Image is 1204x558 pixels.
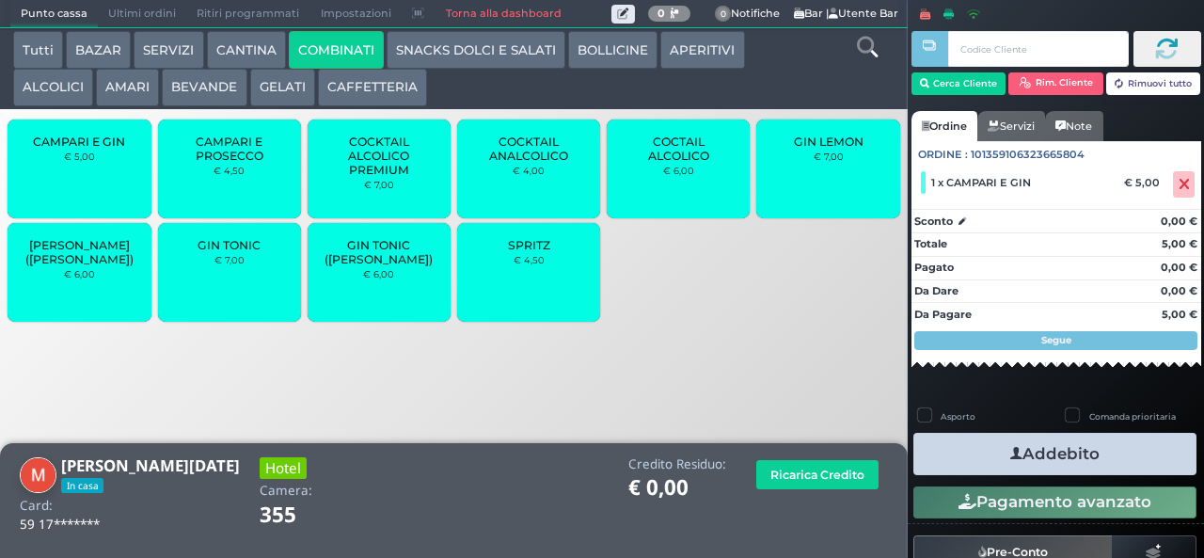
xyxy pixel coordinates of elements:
span: GIN TONIC [198,238,261,252]
small: € 6,00 [363,268,394,279]
small: € 7,00 [364,179,394,190]
strong: 0,00 € [1161,261,1197,274]
small: € 6,00 [64,268,95,279]
strong: Totale [914,237,947,250]
a: Torna alla dashboard [435,1,571,27]
span: Impostazioni [310,1,402,27]
label: Comanda prioritaria [1089,410,1176,422]
button: CAFFETTERIA [318,69,427,106]
input: Codice Cliente [948,31,1128,67]
button: Pagamento avanzato [913,486,1196,518]
a: Servizi [977,111,1045,141]
span: Punto cassa [10,1,98,27]
strong: Pagato [914,261,954,274]
span: 1 x CAMPARI E GIN [931,176,1031,189]
span: SPRITZ [508,238,550,252]
span: GIN LEMON [794,135,863,149]
strong: Da Dare [914,284,958,297]
button: Ricarica Credito [756,460,879,489]
button: GELATI [250,69,315,106]
small: € 4,50 [514,254,545,265]
span: COCKTAIL ALCOLICO PREMIUM [324,135,436,177]
strong: 5,00 € [1162,237,1197,250]
strong: 0,00 € [1161,284,1197,297]
span: COCTAIL ALCOLICO [623,135,735,163]
button: BAZAR [66,31,131,69]
a: Note [1045,111,1102,141]
button: APERITIVI [660,31,744,69]
button: BEVANDE [162,69,246,106]
span: 0 [715,6,732,23]
h4: Credito Residuo: [628,457,726,471]
button: AMARI [96,69,159,106]
span: COCKTAIL ANALCOLICO [473,135,585,163]
span: Ordine : [918,147,968,163]
span: CAMPARI E PROSECCO [173,135,285,163]
span: [PERSON_NAME] ([PERSON_NAME]) [24,238,135,266]
label: Asporto [941,410,975,422]
span: GIN TONIC ([PERSON_NAME]) [324,238,436,266]
button: SNACKS DOLCI E SALATI [387,31,565,69]
small: € 5,00 [64,151,95,162]
h4: Card: [20,499,53,513]
h1: € 0,00 [628,476,726,500]
button: COMBINATI [289,31,384,69]
small: € 4,50 [214,165,245,176]
span: CAMPARI E GIN [33,135,125,149]
strong: Segue [1041,334,1071,346]
button: CANTINA [207,31,286,69]
button: Cerca Cliente [911,72,1006,95]
span: Ritiri programmati [186,1,309,27]
button: Addebito [913,433,1196,475]
small: € 4,00 [513,165,545,176]
button: SERVIZI [134,31,203,69]
span: Ultimi ordini [98,1,186,27]
a: Ordine [911,111,977,141]
b: [PERSON_NAME][DATE] [61,454,240,476]
img: Mario De Lucia [20,457,56,494]
h1: 355 [260,503,349,527]
b: 0 [657,7,665,20]
strong: 0,00 € [1161,215,1197,228]
button: ALCOLICI [13,69,93,106]
button: Tutti [13,31,63,69]
strong: Da Pagare [914,308,972,321]
button: Rim. Cliente [1008,72,1103,95]
strong: Sconto [914,214,953,230]
h4: Camera: [260,484,312,498]
small: € 7,00 [214,254,245,265]
small: € 7,00 [814,151,844,162]
span: In casa [61,478,103,493]
span: 101359106323665804 [971,147,1085,163]
strong: 5,00 € [1162,308,1197,321]
h3: Hotel [260,457,307,479]
small: € 6,00 [663,165,694,176]
div: € 5,00 [1121,176,1169,189]
button: Rimuovi tutto [1106,72,1201,95]
button: BOLLICINE [568,31,657,69]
